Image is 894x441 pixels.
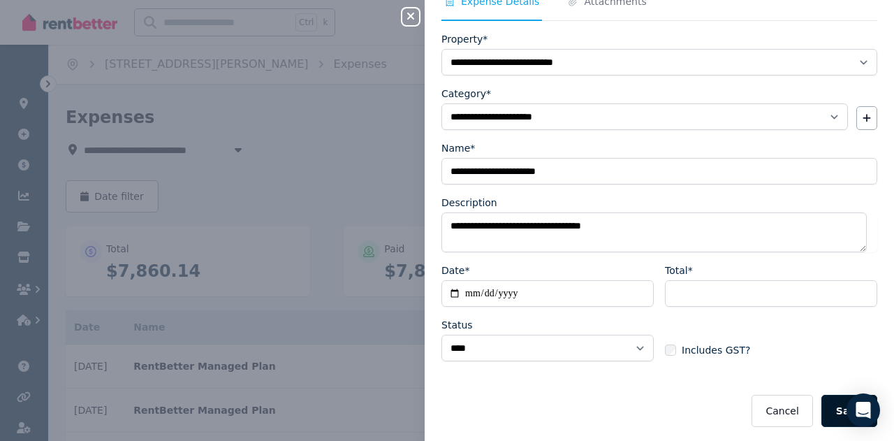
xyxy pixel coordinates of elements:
button: Save [821,395,877,427]
label: Total* [665,263,693,277]
label: Property* [441,32,488,46]
span: Includes GST? [682,343,750,357]
div: Open Intercom Messenger [847,393,880,427]
label: Category* [441,87,491,101]
button: Cancel [752,395,812,427]
label: Status [441,318,473,332]
input: Includes GST? [665,345,676,356]
label: Date* [441,263,469,277]
label: Name* [441,141,475,155]
label: Description [441,196,497,210]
